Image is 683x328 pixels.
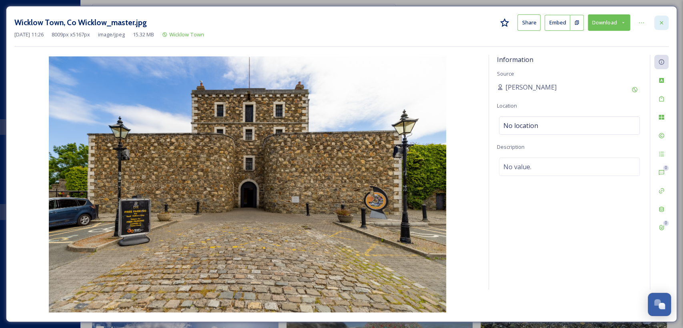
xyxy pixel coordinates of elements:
div: 0 [663,165,669,171]
img: Wicklow%20Town%2C%20Co%20Wicklow_master.jpg [14,56,481,312]
span: [DATE] 11:26 [14,31,44,38]
span: 15.32 MB [133,31,154,38]
span: No value. [503,162,531,172]
span: Source [497,70,514,77]
span: 8009 px x 5167 px [52,31,90,38]
span: Wicklow Town [169,31,204,38]
h3: Wicklow Town, Co Wicklow_master.jpg [14,17,147,28]
button: Share [517,14,541,31]
button: Download [588,14,630,31]
button: Open Chat [648,293,671,316]
div: 0 [663,220,669,226]
span: Information [497,55,533,64]
span: Description [497,143,525,150]
span: image/jpeg [98,31,125,38]
span: Location [497,102,517,109]
span: No location [503,121,538,130]
span: [PERSON_NAME] [505,82,557,92]
button: Embed [545,15,570,31]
